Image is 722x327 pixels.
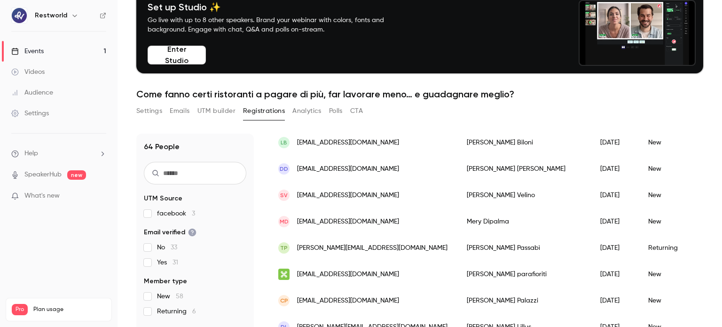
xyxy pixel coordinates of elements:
span: Plan usage [33,306,106,313]
div: New [639,182,698,208]
div: [PERSON_NAME] parafioriti [457,261,591,287]
span: 3 [192,210,195,217]
div: New [639,287,698,314]
div: [DATE] [591,261,639,287]
div: Videos [11,67,45,77]
div: Returning [639,235,698,261]
span: facebook [157,209,195,218]
div: [DATE] [591,287,639,314]
span: TP [280,244,288,252]
button: CTA [350,104,363,119]
span: 31 [173,259,178,266]
div: Events [11,47,44,56]
img: skynet.be [278,269,290,280]
div: [PERSON_NAME] [PERSON_NAME] [457,156,591,182]
h1: Come fanno certi ristoranti a pagare di più, far lavorare meno… e guadagnare meglio? [136,88,703,100]
span: Email verified [144,228,196,237]
button: Analytics [292,104,322,119]
button: UTM builder [197,104,235,119]
button: Enter Studio [148,46,206,64]
div: [DATE] [591,129,639,156]
span: Help [24,149,38,159]
div: [PERSON_NAME] Passabì [457,235,591,261]
div: Mery Dipalma [457,208,591,235]
div: New [639,156,698,182]
button: Emails [170,104,189,119]
div: [PERSON_NAME] Velino [457,182,591,208]
span: Yes [157,258,178,267]
span: 6 [192,308,196,315]
div: [PERSON_NAME] Palazzi [457,287,591,314]
div: [DATE] [591,156,639,182]
span: [EMAIL_ADDRESS][DOMAIN_NAME] [297,270,399,279]
span: [EMAIL_ADDRESS][DOMAIN_NAME] [297,217,399,227]
div: New [639,208,698,235]
span: new [67,170,86,180]
iframe: Noticeable Trigger [95,192,106,200]
span: SV [280,191,288,199]
p: Go live with up to 8 other speakers. Brand your webinar with colors, fonts and background. Engage... [148,16,406,34]
span: CP [280,296,288,305]
div: Audience [11,88,53,97]
div: [DATE] [591,208,639,235]
span: No [157,243,177,252]
span: Member type [144,277,187,286]
span: UTM Source [144,194,182,203]
h4: Set up Studio ✨ [148,1,406,13]
span: Returning [157,307,196,316]
span: New [157,292,183,301]
span: 58 [176,293,183,300]
li: help-dropdown-opener [11,149,106,159]
span: [PERSON_NAME][EMAIL_ADDRESS][DOMAIN_NAME] [297,243,447,253]
div: Settings [11,109,49,118]
button: Registrations [243,104,285,119]
span: LB [281,138,287,147]
button: Polls [329,104,343,119]
span: MD [280,217,289,226]
span: What's new [24,191,60,201]
span: [EMAIL_ADDRESS][DOMAIN_NAME] [297,296,399,306]
a: SpeakerHub [24,170,62,180]
span: [EMAIL_ADDRESS][DOMAIN_NAME] [297,164,399,174]
button: Settings [136,104,162,119]
h1: 64 People [144,141,180,152]
img: Restworld [12,8,27,23]
div: New [639,261,698,287]
span: 33 [171,244,177,251]
span: Pro [12,304,28,315]
div: [DATE] [591,235,639,261]
div: New [639,129,698,156]
span: DD [280,165,288,173]
span: [EMAIL_ADDRESS][DOMAIN_NAME] [297,191,399,200]
span: [EMAIL_ADDRESS][DOMAIN_NAME] [297,138,399,148]
div: [PERSON_NAME] Biloni [457,129,591,156]
div: [DATE] [591,182,639,208]
h6: Restworld [35,11,67,20]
